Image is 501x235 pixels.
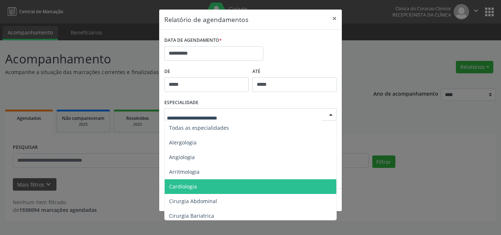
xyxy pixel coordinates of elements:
h5: Relatório de agendamentos [164,15,248,24]
label: De [164,66,249,77]
button: Close [327,10,342,27]
label: ESPECIALIDADE [164,97,198,109]
label: DATA DE AGENDAMENTO [164,35,222,46]
span: Cirurgia Bariatrica [169,212,214,219]
label: ATÉ [252,66,337,77]
span: Alergologia [169,139,197,146]
span: Todas as especialidades [169,124,229,131]
span: Cardiologia [169,183,197,190]
span: Angiologia [169,154,195,161]
span: Arritmologia [169,168,200,175]
span: Cirurgia Abdominal [169,198,217,205]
